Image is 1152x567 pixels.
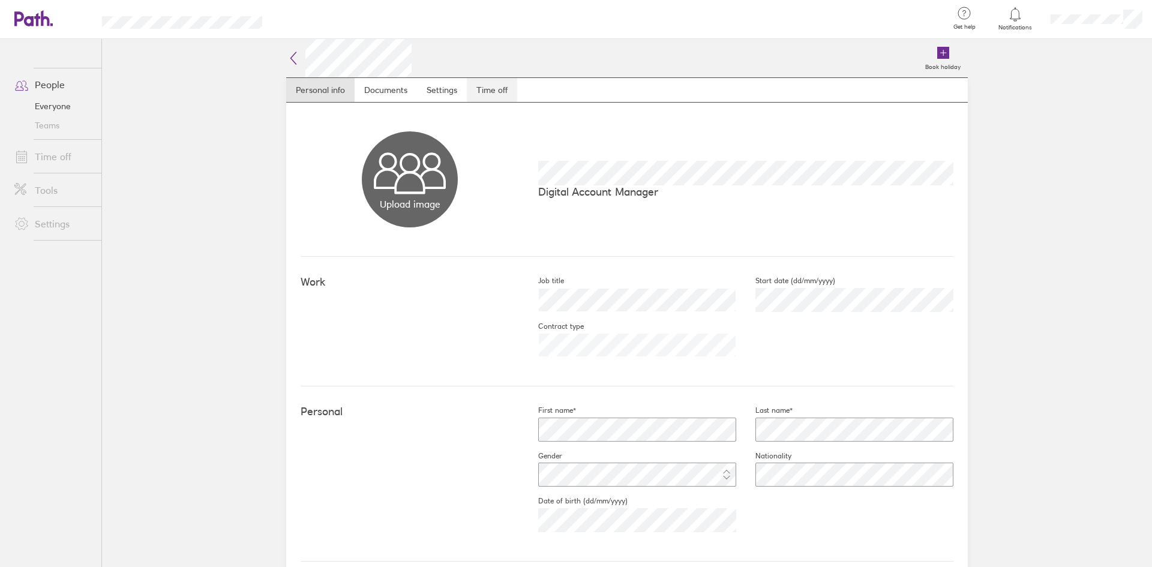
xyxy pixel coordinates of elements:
[736,451,791,461] label: Nationality
[945,23,984,31] span: Get help
[519,451,562,461] label: Gender
[736,406,793,415] label: Last name*
[918,60,968,71] label: Book holiday
[538,185,953,198] p: Digital Account Manager
[5,145,101,169] a: Time off
[736,276,835,286] label: Start date (dd/mm/yyyy)
[519,406,576,415] label: First name*
[918,39,968,77] a: Book holiday
[301,276,519,289] h4: Work
[417,78,467,102] a: Settings
[5,97,101,116] a: Everyone
[5,178,101,202] a: Tools
[301,406,519,418] h4: Personal
[519,496,628,506] label: Date of birth (dd/mm/yyyy)
[996,24,1035,31] span: Notifications
[355,78,417,102] a: Documents
[5,212,101,236] a: Settings
[519,276,564,286] label: Job title
[5,73,101,97] a: People
[5,116,101,135] a: Teams
[286,78,355,102] a: Personal info
[996,6,1035,31] a: Notifications
[519,322,584,331] label: Contract type
[467,78,517,102] a: Time off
